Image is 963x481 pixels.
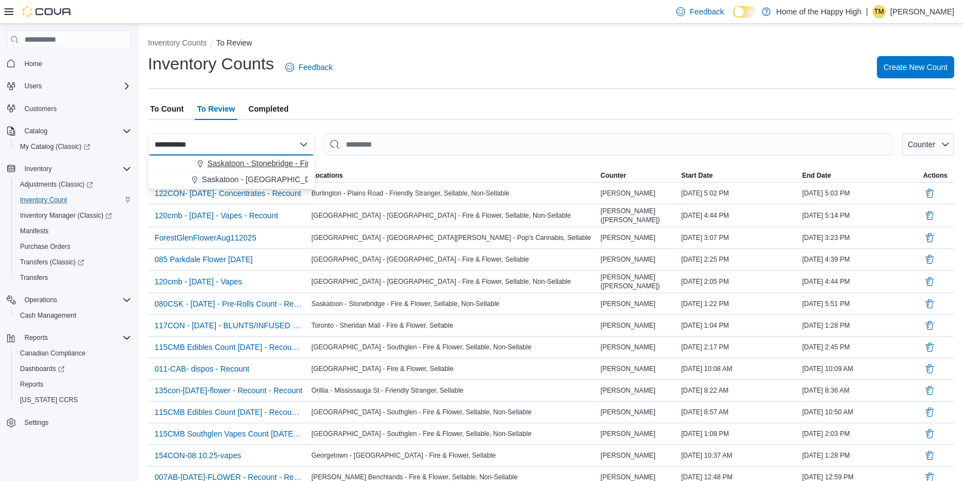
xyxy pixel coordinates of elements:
[679,187,800,200] div: [DATE] 5:02 PM
[923,319,936,332] button: Delete
[20,102,131,116] span: Customers
[20,79,131,93] span: Users
[11,377,136,392] button: Reports
[2,101,136,117] button: Customers
[866,5,868,18] p: |
[923,253,936,266] button: Delete
[600,429,656,438] span: [PERSON_NAME]
[16,140,95,153] a: My Catalog (Classic)
[679,449,800,462] div: [DATE] 10:37 AM
[800,384,921,397] div: [DATE] 8:36 AM
[20,162,56,176] button: Inventory
[16,178,97,191] a: Adjustments (Classic)
[800,253,921,266] div: [DATE] 4:39 PM
[150,98,183,120] span: To Count
[681,171,713,180] span: Start Date
[20,142,90,151] span: My Catalog (Classic)
[11,139,136,154] a: My Catalog (Classic)
[2,123,136,139] button: Catalog
[600,171,626,180] span: Counter
[11,361,136,377] a: Dashboards
[20,124,131,138] span: Catalog
[923,384,936,397] button: Delete
[800,169,921,182] button: End Date
[16,378,131,391] span: Reports
[155,385,302,396] span: 135con-[DATE]-flower - Recount - Recount
[22,6,72,17] img: Cova
[11,208,136,223] a: Inventory Manager (Classic)
[20,162,131,176] span: Inventory
[16,362,131,375] span: Dashboards
[20,364,64,373] span: Dashboards
[155,342,302,353] span: 115CMB Edibles Count [DATE] - Recount - Recount - Recount - Recount
[2,55,136,71] button: Home
[733,6,756,18] input: Dark Mode
[309,319,598,332] div: Toronto - Sheridan Mall - Fire & Flower, Sellable
[309,405,598,419] div: [GEOGRAPHIC_DATA] - Southglen - Fire & Flower, Sellable, Non-Sellable
[24,82,42,91] span: Users
[16,347,90,360] a: Canadian Compliance
[20,79,46,93] button: Users
[11,308,136,323] button: Cash Management
[679,297,800,310] div: [DATE] 1:22 PM
[155,188,301,199] span: 122CON- [DATE]- Concentrates - Recount
[600,189,656,198] span: [PERSON_NAME]
[800,319,921,332] div: [DATE] 1:28 PM
[877,56,954,78] button: Create New Count
[150,425,307,442] button: 115CMB Southglen Vapes Count [DATE] - Recount
[800,340,921,354] div: [DATE] 2:45 PM
[600,408,656,417] span: [PERSON_NAME]
[148,172,315,188] button: Saskatoon - [GEOGRAPHIC_DATA] - Prairie Records
[600,451,656,460] span: [PERSON_NAME]
[309,209,598,222] div: [GEOGRAPHIC_DATA] - [GEOGRAPHIC_DATA] - Fire & Flower, Sellable, Non-Sellable
[923,297,936,310] button: Delete
[150,295,307,312] button: 080CSK - [DATE] - Pre-Rolls Count - Recount - Recount
[150,360,254,377] button: 011-CAB- dispos - Recount
[923,209,936,222] button: Delete
[883,62,947,73] span: Create New Count
[20,57,47,71] a: Home
[207,158,346,169] span: Saskatoon - Stonebridge - Fire & Flower
[20,56,131,70] span: Home
[155,428,302,439] span: 115CMB Southglen Vapes Count [DATE] - Recount
[16,255,88,269] a: Transfers (Classic)
[281,56,337,78] a: Feedback
[800,209,921,222] div: [DATE] 5:14 PM
[155,407,302,418] span: 115CMB Edibles Count [DATE] - Recount - Recount - Recount
[150,251,257,268] button: 085 Parkdale Flower [DATE]
[11,177,136,192] a: Adjustments (Classic)
[11,392,136,408] button: [US_STATE] CCRS
[309,340,598,354] div: [GEOGRAPHIC_DATA] - Southglen - Fire & Flower, Sellable, Non-Sellable
[600,299,656,308] span: [PERSON_NAME]
[679,362,800,375] div: [DATE] 10:08 AM
[890,5,954,18] p: [PERSON_NAME]
[923,171,947,180] span: Actions
[150,317,307,334] button: 117CON - [DATE] - BLUNTS/INFUSED BLUNTS - Recount
[923,405,936,419] button: Delete
[20,293,131,307] span: Operations
[600,321,656,330] span: [PERSON_NAME]
[20,349,86,358] span: Canadian Compliance
[309,362,598,375] div: [GEOGRAPHIC_DATA] - Fire & Flower, Sellable
[16,240,131,253] span: Purchase Orders
[24,164,52,173] span: Inventory
[155,276,242,287] span: 120cmb - [DATE] - Vapes
[16,347,131,360] span: Canadian Compliance
[16,209,131,222] span: Inventory Manager (Classic)
[7,51,131,459] nav: Complex example
[800,275,921,288] div: [DATE] 4:44 PM
[155,298,302,309] span: 080CSK - [DATE] - Pre-Rolls Count - Recount - Recount
[679,340,800,354] div: [DATE] 2:17 PM
[299,140,308,149] button: Close list of options
[16,309,81,322] a: Cash Management
[874,5,883,18] span: TM
[299,62,332,73] span: Feedback
[600,207,677,224] span: [PERSON_NAME] ([PERSON_NAME])
[16,393,131,407] span: Washington CCRS
[24,127,47,136] span: Catalog
[600,343,656,352] span: [PERSON_NAME]
[311,171,343,180] span: Locations
[150,273,246,290] button: 120cmb - [DATE] - Vapes
[16,193,131,207] span: Inventory Count
[16,271,52,284] a: Transfers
